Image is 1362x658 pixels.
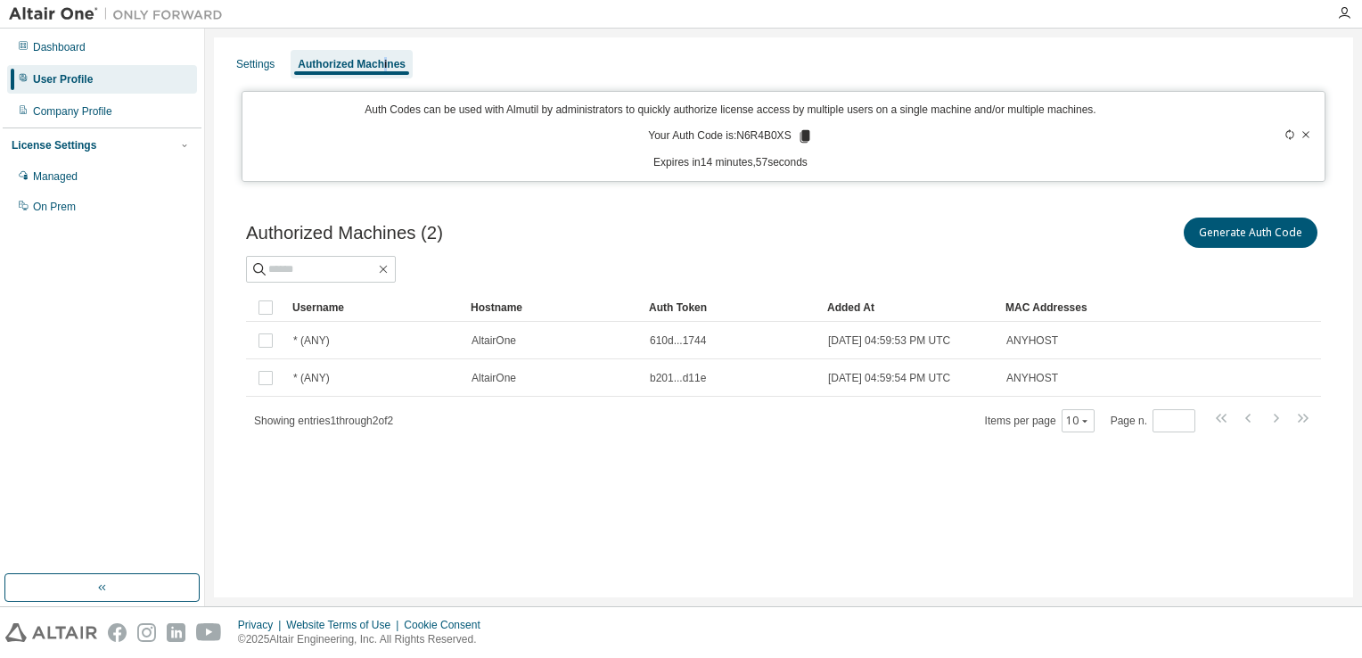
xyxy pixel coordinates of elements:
button: 10 [1066,414,1090,428]
div: Settings [236,57,275,71]
button: Generate Auth Code [1184,218,1317,248]
span: [DATE] 04:59:54 PM UTC [828,371,950,385]
span: * (ANY) [293,371,330,385]
span: ANYHOST [1006,333,1058,348]
span: Page n. [1111,409,1195,432]
div: MAC Addresses [1005,293,1134,322]
span: Items per page [985,409,1095,432]
img: youtube.svg [196,623,222,642]
img: instagram.svg [137,623,156,642]
span: AltairOne [472,333,516,348]
div: User Profile [33,72,93,86]
div: Auth Token [649,293,813,322]
span: ANYHOST [1006,371,1058,385]
div: On Prem [33,200,76,214]
span: Authorized Machines (2) [246,223,443,243]
p: © 2025 Altair Engineering, Inc. All Rights Reserved. [238,632,491,647]
div: License Settings [12,138,96,152]
span: * (ANY) [293,333,330,348]
div: Dashboard [33,40,86,54]
div: Managed [33,169,78,184]
span: 610d...1744 [650,333,706,348]
div: Website Terms of Use [286,618,404,632]
img: Altair One [9,5,232,23]
span: AltairOne [472,371,516,385]
div: Company Profile [33,104,112,119]
div: Cookie Consent [404,618,490,632]
div: Added At [827,293,991,322]
div: Authorized Machines [298,57,406,71]
p: Your Auth Code is: N6R4B0XS [648,128,812,144]
span: b201...d11e [650,371,706,385]
p: Expires in 14 minutes, 57 seconds [253,155,1208,170]
p: Auth Codes can be used with Almutil by administrators to quickly authorize license access by mult... [253,103,1208,118]
span: Showing entries 1 through 2 of 2 [254,415,393,427]
img: facebook.svg [108,623,127,642]
div: Privacy [238,618,286,632]
span: [DATE] 04:59:53 PM UTC [828,333,950,348]
img: linkedin.svg [167,623,185,642]
div: Hostname [471,293,635,322]
div: Username [292,293,456,322]
img: altair_logo.svg [5,623,97,642]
